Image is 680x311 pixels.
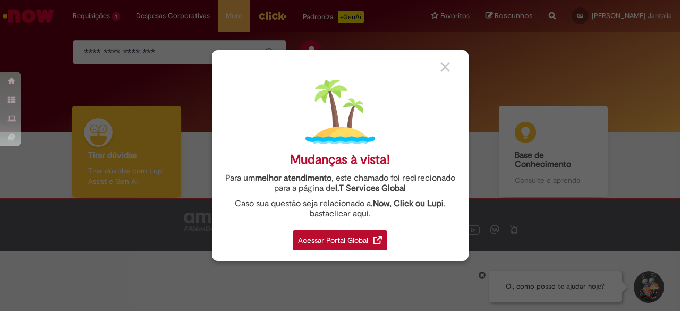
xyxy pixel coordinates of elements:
a: clicar aqui [329,203,369,219]
div: Caso sua questão seja relacionado a , basta . [220,199,461,219]
div: Acessar Portal Global [293,230,387,250]
div: Mudanças à vista! [290,152,390,167]
a: Acessar Portal Global [293,224,387,250]
img: redirect_link.png [373,236,382,244]
img: island.png [305,77,375,147]
img: close_button_grey.png [440,62,450,72]
div: Para um , este chamado foi redirecionado para a página de [220,173,461,194]
a: I.T Services Global [335,177,406,194]
strong: .Now, Click ou Lupi [371,198,444,209]
strong: melhor atendimento [255,173,331,183]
